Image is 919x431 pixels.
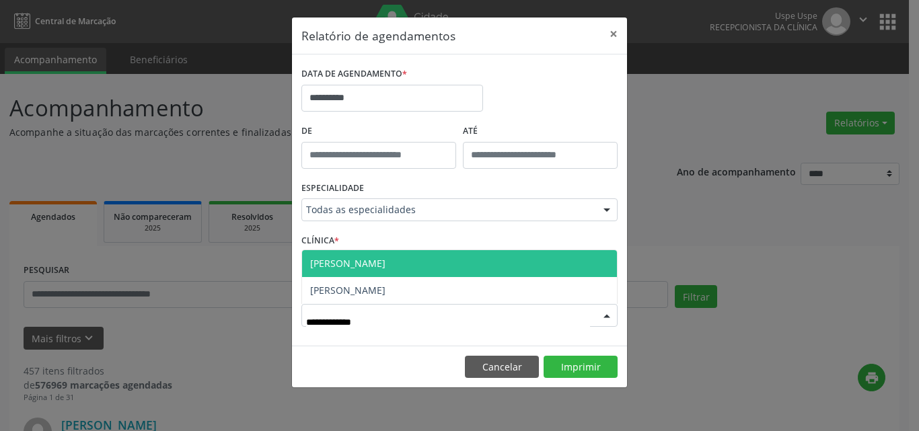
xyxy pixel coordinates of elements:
[465,356,539,379] button: Cancelar
[544,356,618,379] button: Imprimir
[306,203,590,217] span: Todas as especialidades
[310,257,385,270] span: [PERSON_NAME]
[301,121,456,142] label: De
[310,284,385,297] span: [PERSON_NAME]
[301,178,364,199] label: ESPECIALIDADE
[463,121,618,142] label: ATÉ
[301,64,407,85] label: DATA DE AGENDAMENTO
[301,27,455,44] h5: Relatório de agendamentos
[600,17,627,50] button: Close
[301,231,339,251] label: CLÍNICA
